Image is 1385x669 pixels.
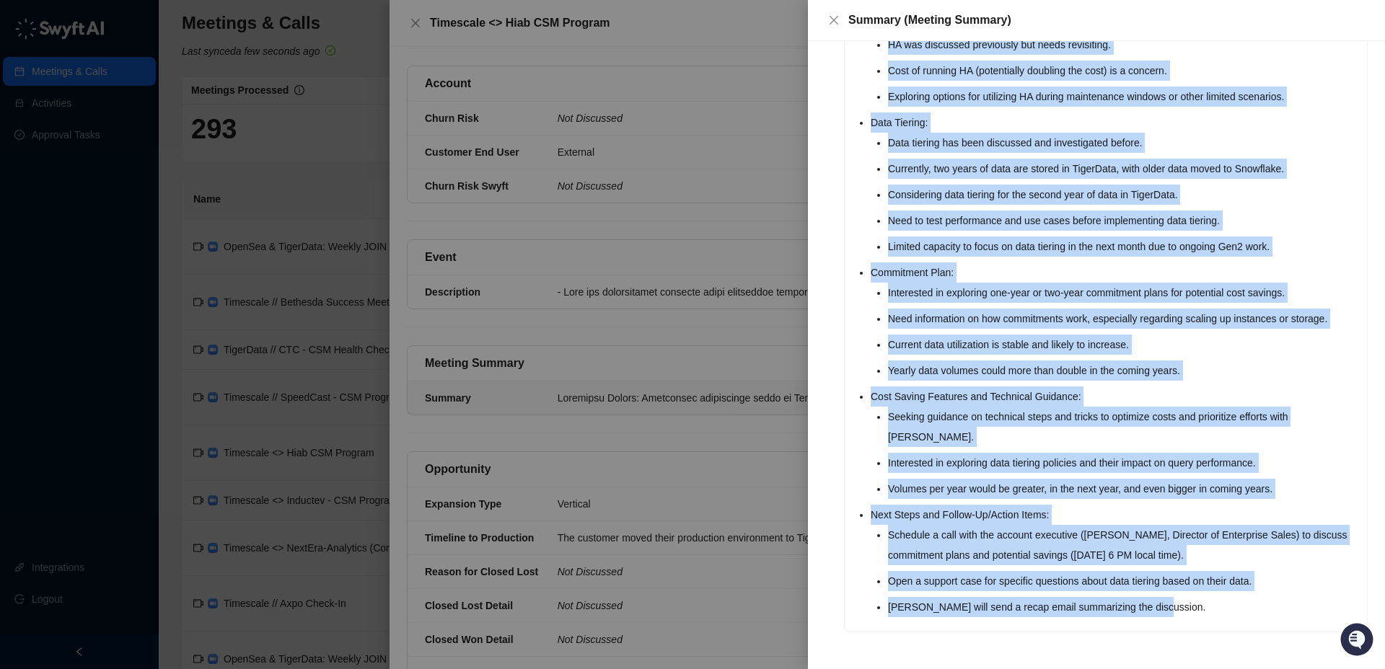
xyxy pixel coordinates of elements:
[871,14,1358,107] li: High Availability (HA):
[871,262,1358,381] li: Commitment Plan:
[888,525,1358,565] li: Schedule a call with the account executive ([PERSON_NAME], Director of Enterprise Sales) to discu...
[14,14,43,43] img: Swyft AI
[245,135,263,152] button: Start new chat
[888,334,1358,355] li: Current data utilization is stable and likely to increase.
[59,196,117,222] a: 📶Status
[14,130,40,156] img: 5124521997842_fc6d7dfcefe973c2e489_88.png
[888,283,1358,303] li: Interested in exploring one-year or two-year commitment plans for potential cost savings.
[888,159,1358,179] li: Currently, two years of data are stored in TigerData, with older data moved to Snowflake.
[49,130,237,145] div: Start new chat
[65,203,76,215] div: 📶
[888,211,1358,231] li: Need to test performance and use cases before implementing data tiering.
[14,58,263,81] p: Welcome 👋
[888,597,1358,617] li: [PERSON_NAME] will send a recap email summarizing the discussion.
[848,12,1368,29] div: Summary (Meeting Summary)
[144,237,175,248] span: Pylon
[14,203,26,215] div: 📚
[79,202,111,216] span: Status
[29,202,53,216] span: Docs
[888,87,1358,107] li: Exploring options for utilizing HA during maintenance windows or other limited scenarios.
[888,309,1358,329] li: Need information on how commitments work, especially regarding scaling up instances or storage.
[888,61,1358,81] li: Cost of running HA (potentially doubling the cost) is a concern.
[888,407,1358,447] li: Seeking guidance on technical steps and tricks to optimize costs and prioritize efforts with [PER...
[888,236,1358,257] li: Limited capacity to focus on data tiering in the next month due to ongoing Gen2 work.
[825,12,843,29] button: Close
[871,505,1358,617] li: Next Steps and Follow-Up/Action Items:
[888,571,1358,591] li: Open a support case for specific questions about data tiering based on their data.
[888,185,1358,205] li: Considering data tiering for the second year of data in TigerData.
[888,453,1358,473] li: Interested in exploring data tiering policies and their impact on query performance.
[888,133,1358,153] li: Data tiering has been discussed and investigated before.
[871,112,1358,257] li: Data Tiering:
[1339,621,1378,660] iframe: Open customer support
[888,360,1358,381] li: Yearly data volumes could more than double in the coming years.
[14,81,263,104] h2: How can we help?
[828,14,840,26] span: close
[102,236,175,248] a: Powered byPylon
[49,145,188,156] div: We're offline, we'll be back soon
[888,479,1358,499] li: Volumes per year would be greater, in the next year, and even bigger in coming years.
[888,35,1358,55] li: HA was discussed previously but needs revisiting.
[871,386,1358,499] li: Cost Saving Features and Technical Guidance:
[9,196,59,222] a: 📚Docs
